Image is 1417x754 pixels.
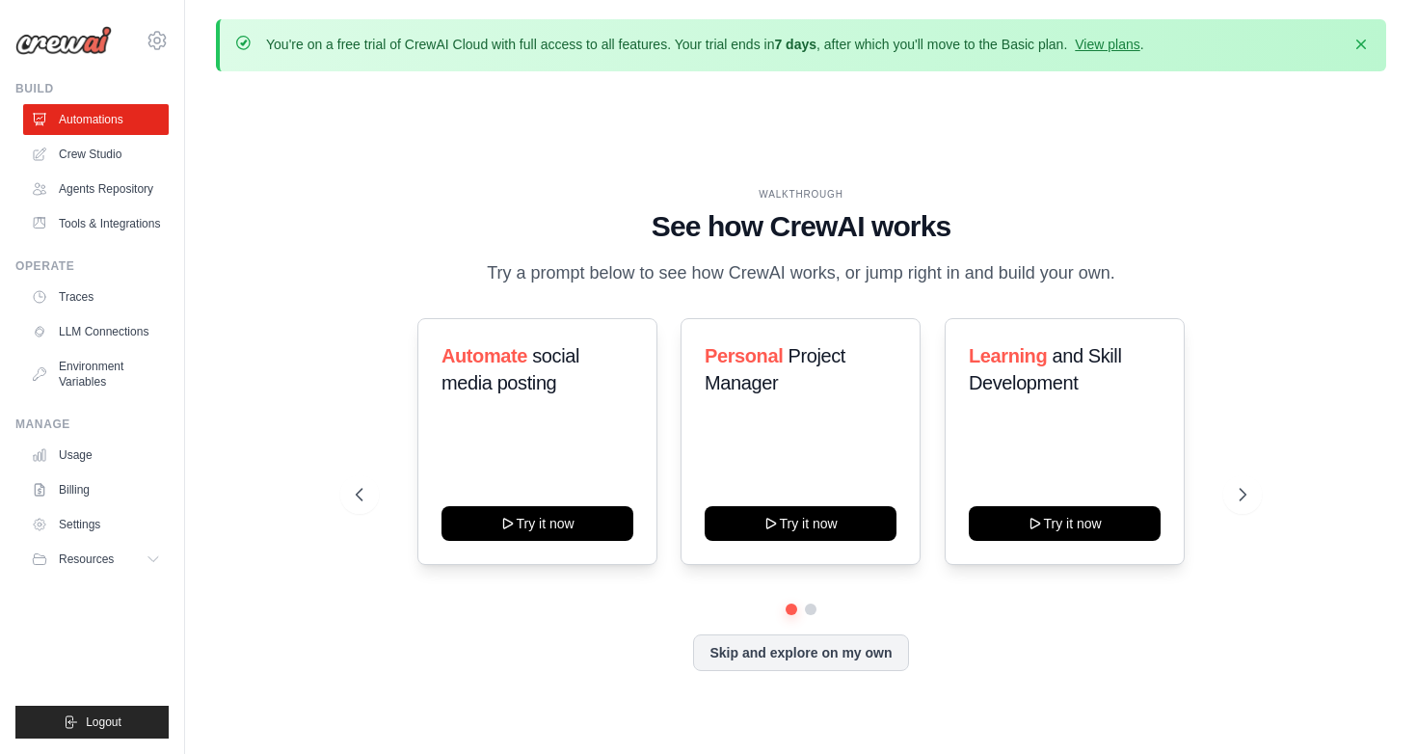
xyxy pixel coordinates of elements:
[23,282,169,312] a: Traces
[86,714,121,730] span: Logout
[23,544,169,575] button: Resources
[1075,37,1139,52] a: View plans
[441,506,633,541] button: Try it now
[23,474,169,505] a: Billing
[969,345,1121,393] span: and Skill Development
[356,209,1245,244] h1: See how CrewAI works
[23,440,169,471] a: Usage
[23,316,169,347] a: LLM Connections
[969,345,1047,366] span: Learning
[15,81,169,96] div: Build
[23,509,169,540] a: Settings
[23,139,169,170] a: Crew Studio
[59,552,114,567] span: Resources
[705,345,783,366] span: Personal
[356,187,1245,202] div: WALKTHROUGH
[693,634,908,671] button: Skip and explore on my own
[23,351,169,397] a: Environment Variables
[15,258,169,274] div: Operate
[15,26,112,55] img: Logo
[266,35,1144,54] p: You're on a free trial of CrewAI Cloud with full access to all features. Your trial ends in , aft...
[774,37,816,52] strong: 7 days
[477,259,1125,287] p: Try a prompt below to see how CrewAI works, or jump right in and build your own.
[969,506,1161,541] button: Try it now
[23,174,169,204] a: Agents Repository
[15,417,169,432] div: Manage
[15,706,169,739] button: Logout
[23,208,169,239] a: Tools & Integrations
[705,506,896,541] button: Try it now
[23,104,169,135] a: Automations
[441,345,527,366] span: Automate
